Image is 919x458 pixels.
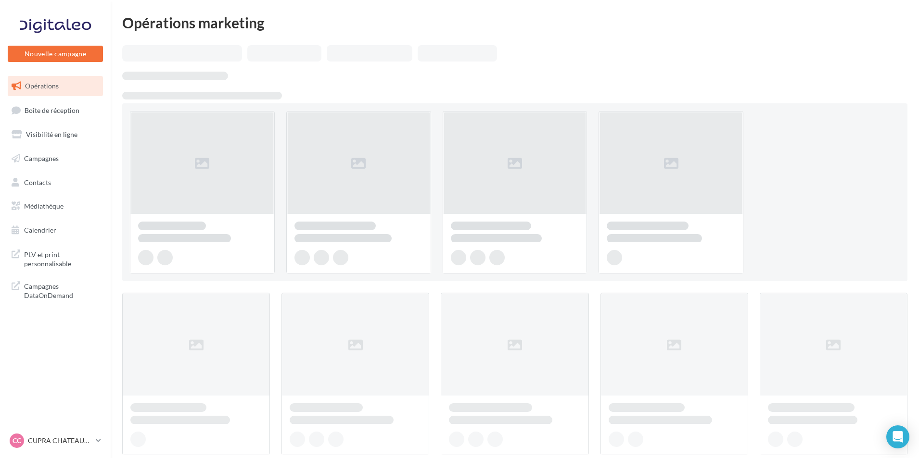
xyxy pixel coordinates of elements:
button: Nouvelle campagne [8,46,103,62]
a: Calendrier [6,220,105,240]
span: Boîte de réception [25,106,79,114]
span: Visibilité en ligne [26,130,77,138]
a: Médiathèque [6,196,105,216]
span: Contacts [24,178,51,186]
a: Contacts [6,173,105,193]
span: Campagnes [24,154,59,162]
div: Opérations marketing [122,15,907,30]
span: Campagnes DataOnDemand [24,280,99,300]
span: Médiathèque [24,202,64,210]
a: PLV et print personnalisable [6,244,105,272]
div: Open Intercom Messenger [886,425,909,448]
a: Campagnes [6,149,105,169]
p: CUPRA CHATEAUROUX [28,436,92,446]
span: Calendrier [24,226,56,234]
a: CC CUPRA CHATEAUROUX [8,432,103,450]
span: PLV et print personnalisable [24,248,99,269]
a: Visibilité en ligne [6,124,105,145]
span: Opérations [25,82,59,90]
span: CC [13,436,21,446]
a: Campagnes DataOnDemand [6,276,105,304]
a: Opérations [6,76,105,96]
a: Boîte de réception [6,100,105,121]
